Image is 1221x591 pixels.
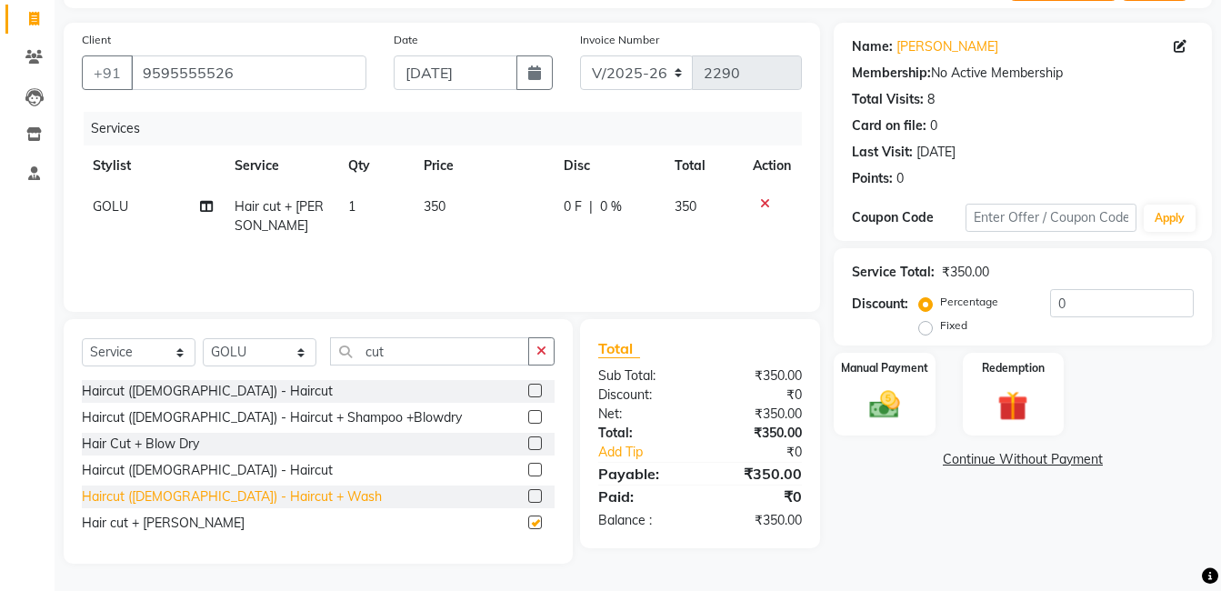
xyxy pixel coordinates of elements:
[424,198,445,215] span: 350
[585,424,700,443] div: Total:
[330,337,529,366] input: Search or Scan
[700,463,816,485] div: ₹350.00
[82,32,111,48] label: Client
[982,360,1045,376] label: Redemption
[837,450,1208,469] a: Continue Without Payment
[224,145,337,186] th: Service
[742,145,802,186] th: Action
[852,64,931,83] div: Membership:
[700,386,816,405] div: ₹0
[394,32,418,48] label: Date
[966,204,1136,232] input: Enter Offer / Coupon Code
[1144,205,1196,232] button: Apply
[235,198,324,234] span: Hair cut + [PERSON_NAME]
[84,112,816,145] div: Services
[852,263,935,282] div: Service Total:
[589,197,593,216] span: |
[600,197,622,216] span: 0 %
[675,198,696,215] span: 350
[585,511,700,530] div: Balance :
[82,435,199,454] div: Hair Cut + Blow Dry
[896,169,904,188] div: 0
[585,386,700,405] div: Discount:
[852,116,926,135] div: Card on file:
[988,387,1037,425] img: _gift.svg
[82,514,245,533] div: Hair cut + [PERSON_NAME]
[564,197,582,216] span: 0 F
[585,443,719,462] a: Add Tip
[916,143,956,162] div: [DATE]
[585,486,700,507] div: Paid:
[927,90,935,109] div: 8
[942,263,989,282] div: ₹350.00
[598,339,640,358] span: Total
[852,295,908,314] div: Discount:
[700,486,816,507] div: ₹0
[896,37,998,56] a: [PERSON_NAME]
[585,463,700,485] div: Payable:
[852,143,913,162] div: Last Visit:
[852,90,924,109] div: Total Visits:
[553,145,664,186] th: Disc
[131,55,366,90] input: Search by Name/Mobile/Email/Code
[82,382,333,401] div: Haircut ([DEMOGRAPHIC_DATA]) - Haircut
[852,37,893,56] div: Name:
[82,487,382,506] div: Haircut ([DEMOGRAPHIC_DATA]) - Haircut + Wash
[719,443,816,462] div: ₹0
[580,32,659,48] label: Invoice Number
[940,294,998,310] label: Percentage
[413,145,552,186] th: Price
[337,145,413,186] th: Qty
[700,366,816,386] div: ₹350.00
[852,208,966,227] div: Coupon Code
[700,424,816,443] div: ₹350.00
[852,64,1194,83] div: No Active Membership
[585,405,700,424] div: Net:
[82,145,224,186] th: Stylist
[664,145,742,186] th: Total
[82,408,462,427] div: Haircut ([DEMOGRAPHIC_DATA]) - Haircut + Shampoo +Blowdry
[82,55,133,90] button: +91
[700,511,816,530] div: ₹350.00
[852,169,893,188] div: Points:
[841,360,928,376] label: Manual Payment
[348,198,355,215] span: 1
[82,461,333,480] div: Haircut ([DEMOGRAPHIC_DATA]) - Haircut
[700,405,816,424] div: ₹350.00
[585,366,700,386] div: Sub Total:
[930,116,937,135] div: 0
[93,198,128,215] span: GOLU
[860,387,909,422] img: _cash.svg
[940,317,967,334] label: Fixed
